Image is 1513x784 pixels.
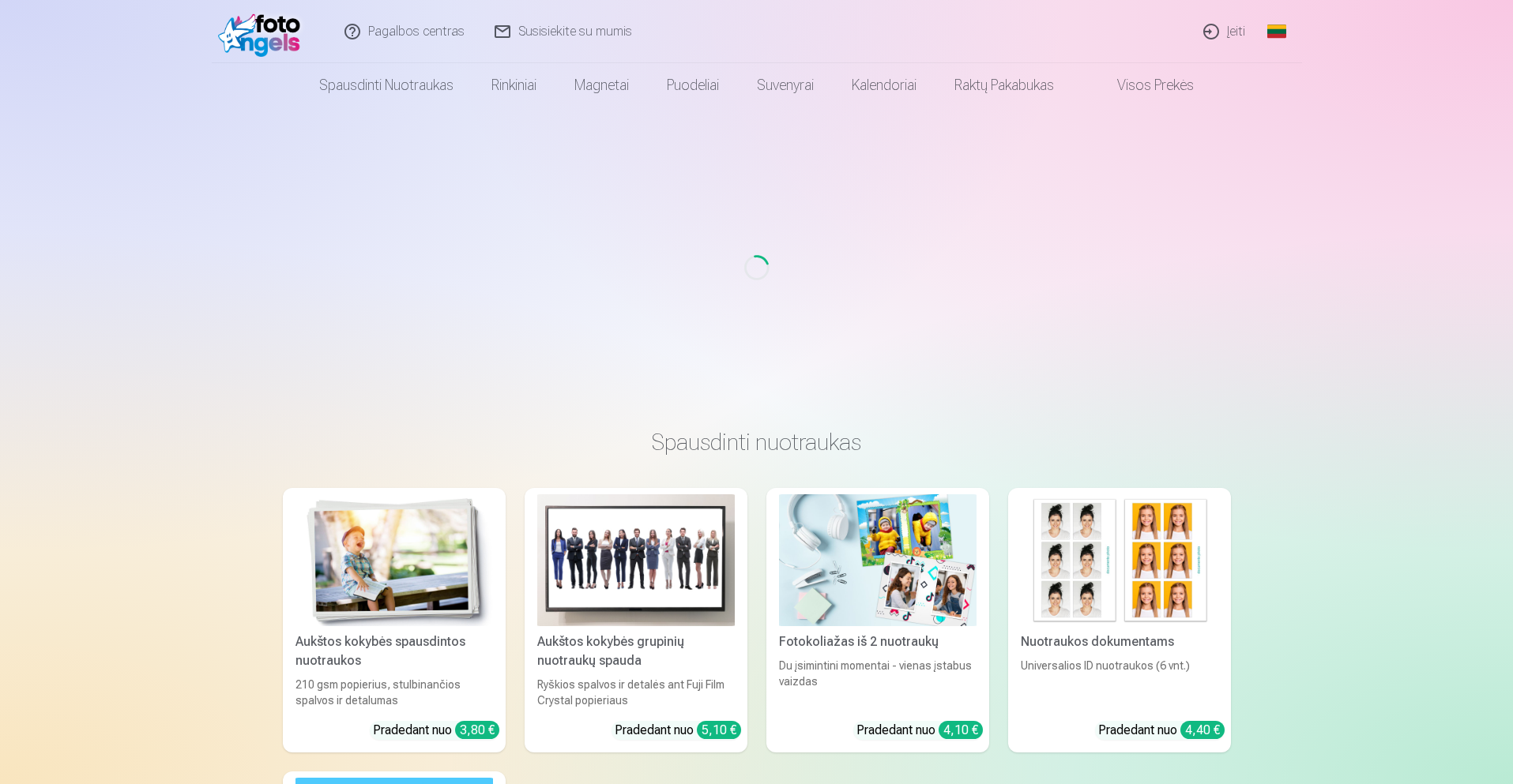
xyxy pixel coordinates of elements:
img: Aukštos kokybės grupinių nuotraukų spauda [537,494,735,626]
div: Universalios ID nuotraukos (6 vnt.) [1014,658,1225,708]
div: Nuotraukos dokumentams [1014,632,1225,651]
div: Pradedant nuo [1098,721,1225,740]
img: Aukštos kokybės spausdintos nuotraukos [295,494,493,626]
div: Aukštos kokybės spausdintos nuotraukos [289,632,499,670]
div: Fotokoliažas iš 2 nuotraukų [773,632,983,651]
div: 5,10 € [697,721,741,739]
img: /fa2 [218,6,309,57]
div: 3,80 € [455,721,499,739]
a: Aukštos kokybės spausdintos nuotraukos Aukštos kokybės spausdintos nuotraukos210 gsm popierius, s... [283,488,506,752]
div: Pradedant nuo [615,721,741,740]
a: Puodeliai [648,63,738,107]
a: Visos prekės [1073,63,1213,107]
a: Rinkiniai [472,63,555,107]
a: Fotokoliažas iš 2 nuotraukųFotokoliažas iš 2 nuotraukųDu įsimintini momentai - vienas įstabus vai... [766,488,989,752]
a: Suvenyrai [738,63,833,107]
div: 4,40 € [1180,721,1225,739]
div: 4,10 € [939,721,983,739]
a: Spausdinti nuotraukas [300,63,472,107]
div: Pradedant nuo [856,721,983,740]
a: Raktų pakabukas [935,63,1073,107]
a: Nuotraukos dokumentamsNuotraukos dokumentamsUniversalios ID nuotraukos (6 vnt.)Pradedant nuo 4,40 € [1008,488,1231,752]
img: Nuotraukos dokumentams [1021,494,1218,626]
div: Pradedant nuo [373,721,499,740]
a: Magnetai [555,63,648,107]
img: Fotokoliažas iš 2 nuotraukų [779,494,977,626]
div: Aukštos kokybės grupinių nuotraukų spauda [531,632,741,670]
div: Ryškios spalvos ir detalės ant Fuji Film Crystal popieriaus [531,677,741,708]
h3: Spausdinti nuotraukas [295,428,1218,456]
a: Aukštos kokybės grupinių nuotraukų spaudaAukštos kokybės grupinių nuotraukų spaudaRyškios spalvos... [525,488,747,752]
div: Du įsimintini momentai - vienas įstabus vaizdas [773,658,983,708]
div: 210 gsm popierius, stulbinančios spalvos ir detalumas [289,677,499,708]
a: Kalendoriai [833,63,935,107]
